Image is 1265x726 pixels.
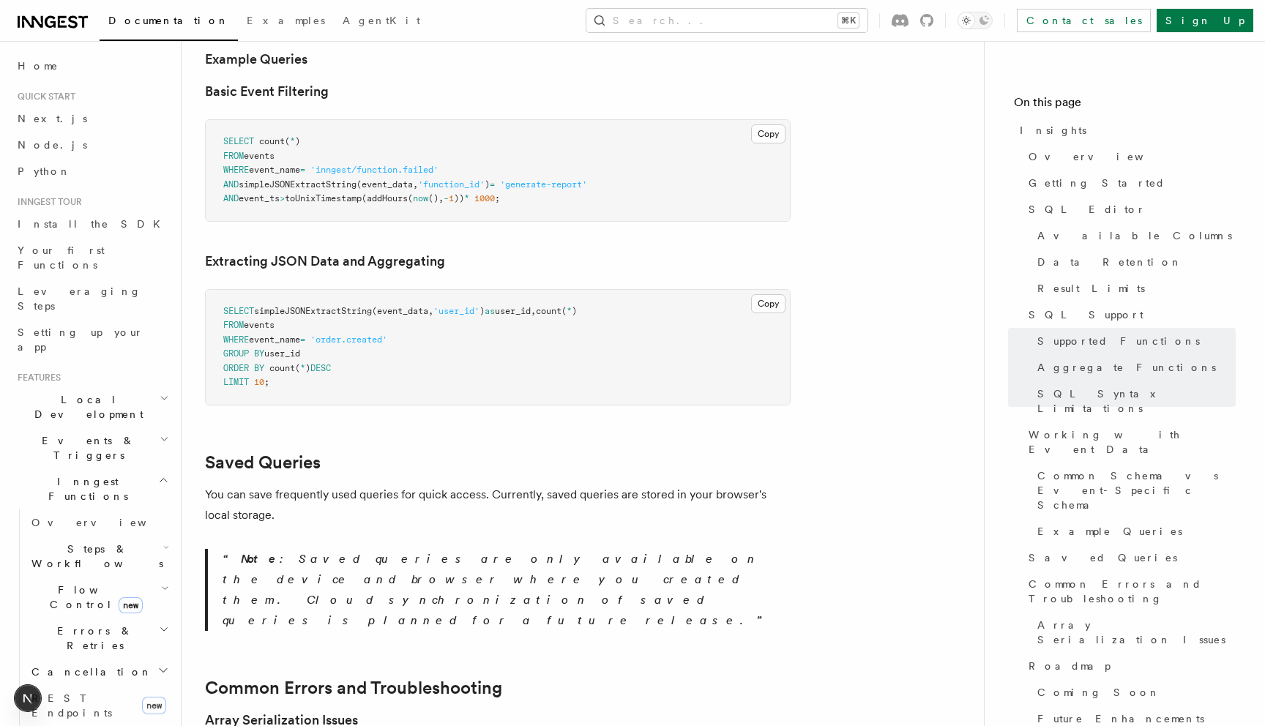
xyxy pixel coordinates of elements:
a: SQL Editor [1023,196,1236,222]
span: SQL Support [1029,307,1143,322]
kbd: ⌘K [838,13,859,28]
span: (), [428,193,444,203]
a: Leveraging Steps [12,278,172,319]
span: 'order.created' [310,334,387,345]
a: Common Errors and Troubleshooting [1023,571,1236,612]
span: new [142,697,166,714]
span: 1000 [474,193,495,203]
button: Copy [751,294,786,313]
a: Getting Started [1023,170,1236,196]
a: Contact sales [1017,9,1151,32]
a: SQL Syntax Limitations [1031,381,1236,422]
span: new [119,597,143,613]
a: Aggregate Functions [1031,354,1236,381]
a: Data Retention [1031,249,1236,275]
span: toUnixTimestamp(addHours( [285,193,413,203]
a: Example Queries [205,49,307,70]
span: DESC [310,363,331,373]
span: Quick start [12,91,75,102]
span: Future Enhancements [1037,711,1204,726]
span: 'function_id' [418,179,485,190]
button: Events & Triggers [12,427,172,468]
a: Coming Soon [1031,679,1236,706]
span: AND [223,193,239,203]
span: 10 [254,377,264,387]
a: Node.js [12,132,172,158]
span: Node.js [18,139,87,151]
span: WHERE [223,334,249,345]
span: as [485,306,495,316]
span: = [300,334,305,345]
span: FROM [223,320,244,330]
span: Aggregate Functions [1037,360,1216,375]
button: Search...⌘K [586,9,867,32]
span: event_ts [239,193,280,203]
span: Saved Queries [1029,550,1177,565]
a: Saved Queries [1023,544,1236,571]
span: Common Schema vs Event-Specific Schema [1037,468,1236,512]
span: ; [495,193,500,203]
span: Overview [1029,149,1179,164]
a: Supported Functions [1031,328,1236,354]
span: Cancellation [26,665,152,679]
a: SQL Support [1023,302,1236,328]
span: Leveraging Steps [18,285,141,312]
span: Getting Started [1029,176,1165,190]
span: Available Columns [1037,228,1232,243]
button: Cancellation [26,659,172,685]
a: Examples [238,4,334,40]
a: Available Columns [1031,222,1236,249]
span: SQL Editor [1029,202,1146,217]
span: simpleJSONExtractString(event_data, [239,179,418,190]
span: Examples [247,15,325,26]
a: Home [12,53,172,79]
button: Errors & Retries [26,618,172,659]
span: WHERE [223,165,249,175]
span: ( [285,136,290,146]
span: Setting up your app [18,326,143,353]
a: Install the SDK [12,211,172,237]
a: Working with Event Data [1023,422,1236,463]
span: SELECT [223,306,254,316]
span: Next.js [18,113,87,124]
button: Steps & Workflows [26,536,172,577]
span: AND [223,179,239,190]
a: REST Endpointsnew [26,685,172,726]
span: Roadmap [1029,659,1111,673]
span: Events & Triggers [12,433,160,463]
span: Steps & Workflows [26,542,163,571]
span: SELECT [223,136,254,146]
button: Toggle dark mode [958,12,993,29]
span: FROM [223,151,244,161]
span: 1 [449,193,454,203]
button: Local Development [12,386,172,427]
span: 'inngest/function.failed' [310,165,439,175]
span: Inngest Functions [12,474,158,504]
a: Python [12,158,172,184]
span: Inngest tour [12,196,82,208]
span: now [413,193,428,203]
span: - [444,193,449,203]
span: Array Serialization Issues [1037,618,1236,647]
span: count [259,136,285,146]
span: Install the SDK [18,218,169,230]
span: )) [454,193,464,203]
span: Insights [1020,123,1086,138]
a: Roadmap [1023,653,1236,679]
a: Result Limits [1031,275,1236,302]
span: ( [561,306,567,316]
button: Flow Controlnew [26,577,172,618]
span: > [280,193,285,203]
a: Overview [26,509,172,536]
button: Inngest Functions [12,468,172,509]
a: Setting up your app [12,319,172,360]
a: Common Schema vs Event-Specific Schema [1031,463,1236,518]
button: Copy [751,124,786,143]
span: events [244,151,275,161]
span: Errors & Retries [26,624,159,653]
span: Working with Event Data [1029,427,1236,457]
p: You can save frequently used queries for quick access. Currently, saved queries are stored in you... [205,484,791,525]
a: Basic Event Filtering [205,81,329,102]
span: Common Errors and Troubleshooting [1029,577,1236,606]
a: Your first Functions [12,237,172,278]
